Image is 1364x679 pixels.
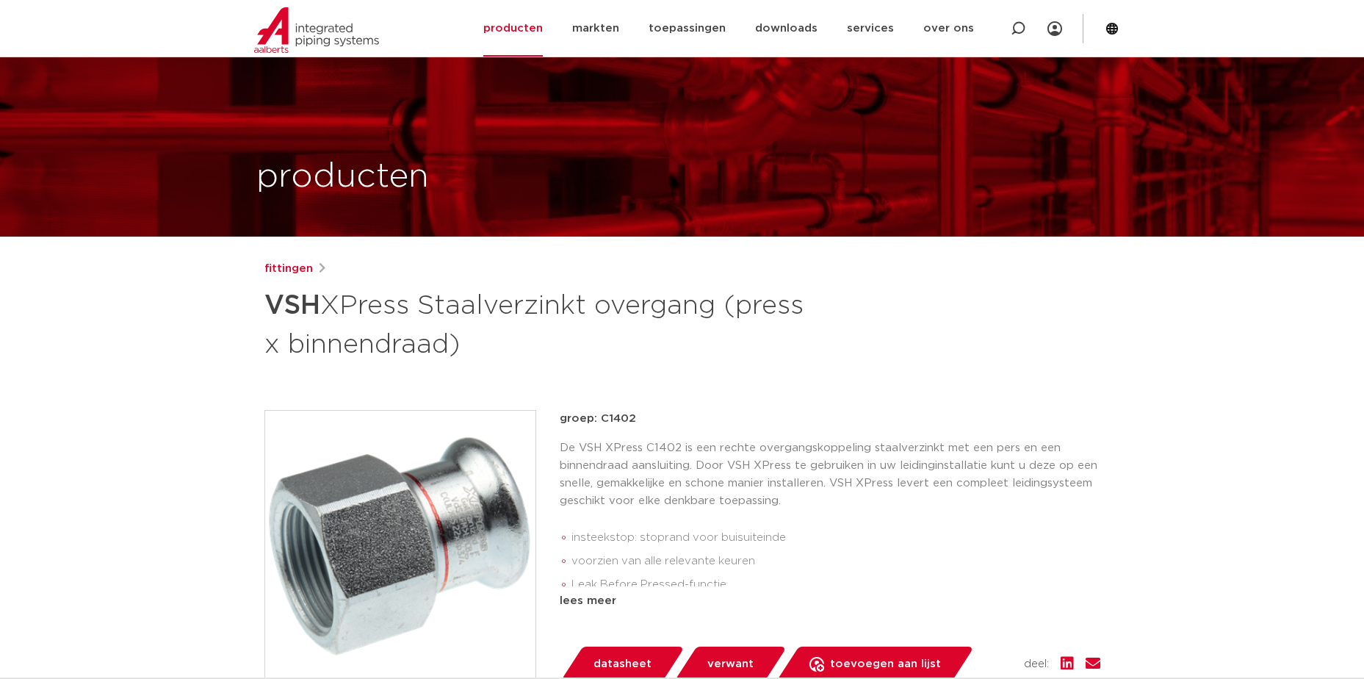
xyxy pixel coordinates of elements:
p: De VSH XPress C1402 is een rechte overgangskoppeling staalverzinkt met een pers en een binnendraa... [560,439,1100,510]
li: voorzien van alle relevante keuren [571,550,1100,573]
h1: producten [256,154,429,201]
p: groep: C1402 [560,410,1100,428]
li: insteekstop: stoprand voor buisuiteinde [571,526,1100,550]
span: deel: [1024,655,1049,673]
div: lees meer [560,592,1100,610]
h1: XPress Staalverzinkt overgang (press x binnendraad) [264,284,816,363]
span: verwant [707,653,754,676]
span: toevoegen aan lijst [830,653,941,676]
a: fittingen [264,260,313,278]
li: Leak Before Pressed-functie [571,573,1100,597]
strong: VSH [264,292,320,319]
span: datasheet [593,653,652,676]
